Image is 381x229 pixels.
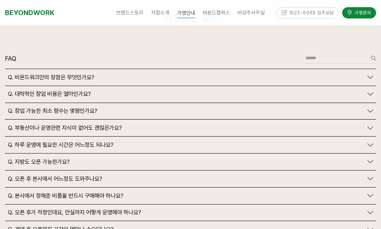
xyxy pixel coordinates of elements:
[353,9,371,15] span: 가맹문의
[8,209,141,216] span: Q. 오픈 후가 걱정인데요, 만실까지 어떻게 운영해야 하나요?
[8,141,114,148] span: Q. 하루 운영에 필요한 시간은 어느정도 되나요?
[5,7,54,19] a: BEYONDWORK
[173,5,199,21] a: 가맹안내
[238,9,265,15] span: 비상주사무실
[234,5,268,21] a: 비상주사무실
[147,5,173,21] a: 지점소개
[5,53,16,64] header: FAQ
[177,8,195,18] span: 가맹안내
[8,74,94,81] span: Q. 비욘드워크만의 장점은 무엇인가요?
[8,158,70,165] span: Q. 지방도 오픈 가능한가요?
[199,5,234,21] a: 비욘드캠퍼스
[8,124,122,131] span: Q. 부동산이나 운영관련 지식이 없어도 괜찮은가요?
[8,175,102,182] span: Q. 오픈 후 본사에서 어느정도 도와주나요?
[8,192,123,199] span: Q. 본사에서 정해준 비품을 반드시 구매해야 하나요?
[151,9,169,15] span: 지점소개
[8,91,91,97] span: Q. 대략적인 창업 비용은 얼마인가요?
[203,9,230,15] span: 비욘드캠퍼스
[113,5,147,21] a: 브랜드스토리
[8,108,97,114] span: Q. 창업 가능한 최소 평수는 몇평인가요?
[116,9,143,15] span: 브랜드스토리
[342,6,376,18] a: 가맹문의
